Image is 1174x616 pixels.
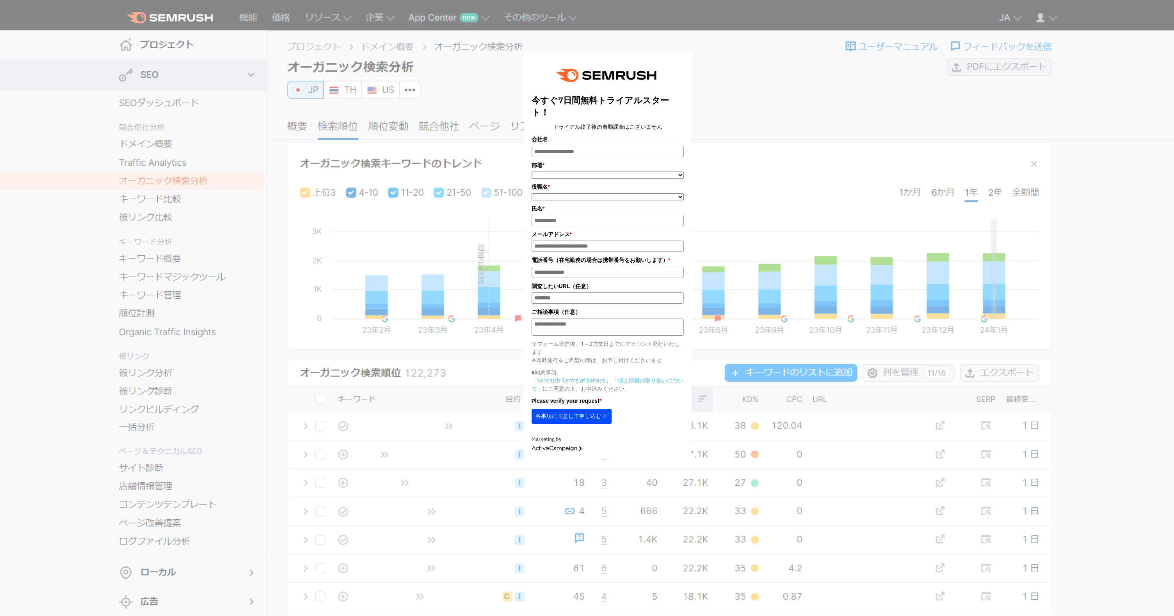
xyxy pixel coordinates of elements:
label: 氏名 [532,204,684,213]
label: 調査したいURL（任意） [532,282,684,290]
label: Please verify your request [532,397,684,405]
label: 役職名 [532,182,684,191]
p: ■同意事項 [532,368,684,376]
label: メールアドレス [532,230,684,239]
center: トライアル終了後の自動課金はございません [532,122,684,131]
title: 今すぐ7日間無料トライアルスタート！ [532,94,684,119]
a: 「Semrush Terms of Service」 [532,377,611,384]
p: にご同意の上、お申込みください。 [532,376,684,393]
p: ※フォーム送信後、1～2営業日までにアカウント発行いたします ※即時発行をご希望の際は、お申し付けくださいませ [532,340,684,364]
div: Marketing by [532,435,684,444]
label: 会社名 [532,135,684,143]
a: 「個人情報の取り扱いについて」 [532,377,683,392]
img: e6a379fe-ca9f-484e-8561-e79cf3a04b3f.png [551,60,665,90]
button: 各事項に同意して申し込む ▷ [532,409,612,424]
label: ご相談事項（任意） [532,308,684,316]
label: 部署 [532,161,684,170]
label: 電話番号（在宅勤務の場合は携帯番号をお願いします） [532,256,684,264]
